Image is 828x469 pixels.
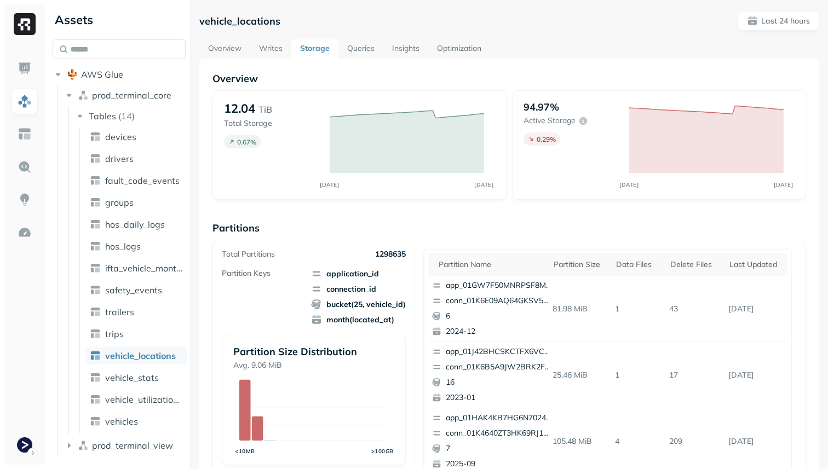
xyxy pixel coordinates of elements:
[90,175,101,186] img: table
[724,432,787,451] p: Sep 30, 2025
[92,90,171,101] span: prod_terminal_core
[105,175,180,186] span: fault_code_events
[338,39,383,59] a: Queries
[439,259,543,270] div: Partition name
[320,181,340,188] tspan: [DATE]
[665,299,724,319] p: 43
[446,413,552,424] p: app_01HAK4KB7HG6N7024210G3S8D5
[428,39,490,59] a: Optimization
[85,413,187,430] a: vehicles
[446,311,552,322] p: 6
[237,138,256,146] p: 0.67 %
[548,432,611,451] p: 105.48 MiB
[446,443,552,454] p: 7
[233,360,394,370] p: Avg. 9.06 MiB
[90,263,101,274] img: table
[74,107,187,125] button: Tables(14)
[428,276,557,341] button: app_01GW7F50MNRPSF8MFHFDEVDVJAconn_01K6E09AQ64GKSV5EEW73155X762024-12
[78,90,89,101] img: namespace
[14,13,36,35] img: Ryft
[670,259,718,270] div: Delete Files
[611,432,665,451] p: 4
[524,115,576,126] p: Active storage
[85,391,187,408] a: vehicle_utilization_day
[212,72,806,85] p: Overview
[90,306,101,317] img: table
[105,285,162,296] span: safety_events
[548,366,611,385] p: 25.46 MiB
[311,299,406,310] span: bucket(25, vehicle_id)
[311,283,406,294] span: connection_id
[105,263,183,274] span: ifta_vehicle_months
[105,131,136,142] span: devices
[53,66,186,83] button: AWS Glue
[371,448,394,454] tspan: >100GB
[224,118,319,129] p: Total Storage
[118,111,135,121] p: ( 14 )
[524,101,559,113] p: 94.97%
[17,437,32,453] img: Terminal
[446,392,552,403] p: 2023-01
[222,249,275,259] p: Total Partitions
[446,346,552,357] p: app_01J42BHCSKCTFX6VCA8QNRA04M
[199,15,280,27] p: vehicle_locations
[235,448,255,454] tspan: <10MB
[729,259,782,270] div: Last updated
[90,131,101,142] img: table
[428,342,557,408] button: app_01J42BHCSKCTFX6VCA8QNRA04Mconn_01K6B5A9JW2BRK2FFPQ59W9K9V162023-01
[554,259,606,270] div: Partition size
[85,150,187,167] a: drivers
[90,350,101,361] img: table
[258,103,272,116] p: TiB
[291,39,338,59] a: Storage
[85,172,187,189] a: fault_code_events
[105,241,141,252] span: hos_logs
[105,306,134,317] span: trailers
[90,197,101,208] img: table
[78,440,89,451] img: namespace
[90,394,101,405] img: table
[89,111,116,121] span: Tables
[92,440,173,451] span: prod_terminal_view
[199,39,250,59] a: Overview
[90,153,101,164] img: table
[18,225,32,240] img: Optimization
[446,362,552,373] p: conn_01K6B5A9JW2BRK2FFPQ59W9K9V
[18,61,32,76] img: Dashboard
[90,328,101,339] img: table
[90,416,101,427] img: table
[105,416,138,427] span: vehicles
[67,69,78,80] img: root
[90,219,101,230] img: table
[64,86,186,104] button: prod_terminal_core
[446,428,552,439] p: conn_01K4640ZT3HK69RJ1M8PAV02G2
[105,197,134,208] span: groups
[537,135,556,143] p: 0.29 %
[375,249,406,259] p: 1298635
[611,366,665,385] p: 1
[90,372,101,383] img: table
[85,303,187,321] a: trailers
[105,372,159,383] span: vehicle_stats
[724,366,787,385] p: Sep 30, 2025
[446,296,552,306] p: conn_01K6E09AQ64GKSV5EEW73155X7
[311,268,406,279] span: application_id
[222,268,271,279] p: Partition Keys
[105,328,124,339] span: trips
[665,432,724,451] p: 209
[738,11,819,31] button: Last 24 hours
[724,299,787,319] p: Sep 30, 2025
[611,299,665,319] p: 1
[616,259,659,270] div: Data Files
[105,350,176,361] span: vehicle_locations
[446,280,552,291] p: app_01GW7F50MNRPSF8MFHFDEVDVJA
[85,238,187,255] a: hos_logs
[250,39,291,59] a: Writes
[224,101,255,116] p: 12.04
[85,194,187,211] a: groups
[18,160,32,174] img: Query Explorer
[85,369,187,386] a: vehicle_stats
[105,394,183,405] span: vehicle_utilization_day
[548,299,611,319] p: 81.98 MiB
[233,345,394,358] p: Partition Size Distribution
